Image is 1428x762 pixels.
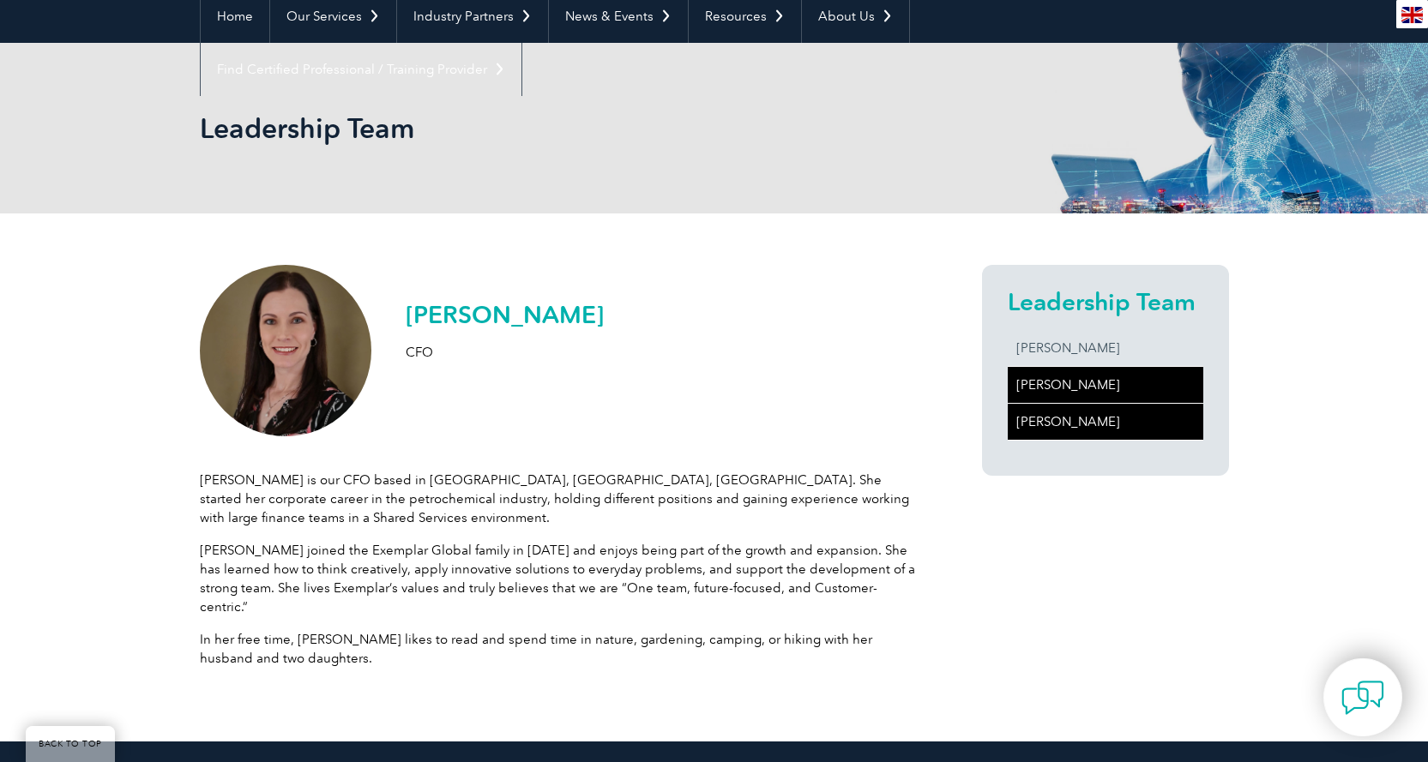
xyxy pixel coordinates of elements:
[200,630,920,668] p: In her free time, [PERSON_NAME] likes to read and spend time in nature, gardening, camping, or hi...
[200,541,920,616] p: [PERSON_NAME] joined the Exemplar Global family in [DATE] and enjoys being part of the growth and...
[1008,330,1203,366] a: [PERSON_NAME]
[26,726,115,762] a: BACK TO TOP
[1008,367,1203,403] a: [PERSON_NAME]
[1401,7,1423,23] img: en
[200,471,920,527] p: [PERSON_NAME] is our CFO based in [GEOGRAPHIC_DATA], [GEOGRAPHIC_DATA], [GEOGRAPHIC_DATA]. She st...
[1008,404,1203,440] a: [PERSON_NAME]
[1341,676,1384,719] img: contact-chat.png
[1008,288,1203,315] h2: Leadership Team
[201,43,521,96] a: Find Certified Professional / Training Provider
[406,343,604,362] p: CFO
[200,111,859,145] h1: Leadership Team
[406,301,604,328] h2: [PERSON_NAME]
